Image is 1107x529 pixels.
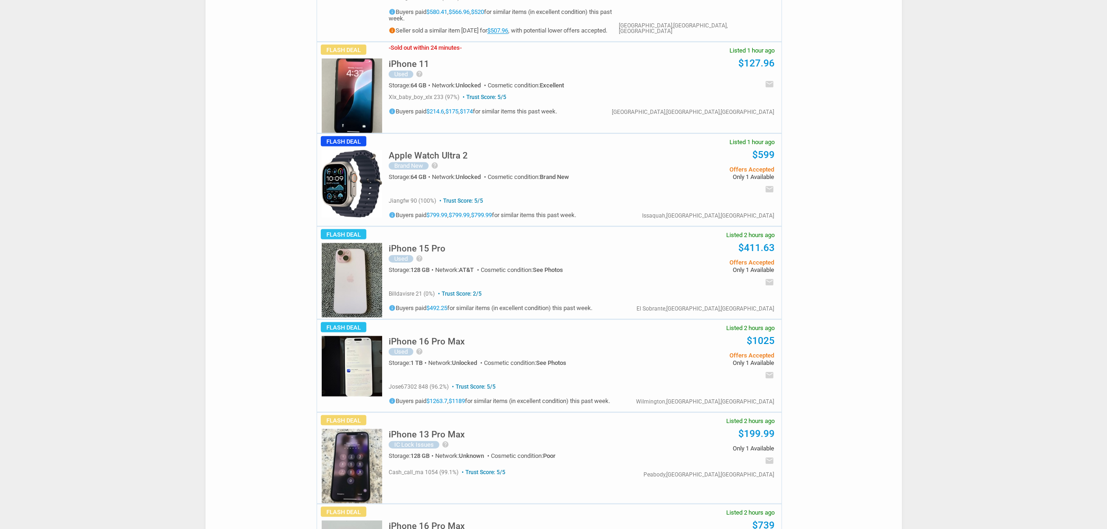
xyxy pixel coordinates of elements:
[726,232,775,238] span: Listed 2 hours ago
[460,469,505,476] span: Trust Score: 5/5
[460,108,473,115] a: $174
[389,212,576,218] h5: Buyers paid , , for similar items this past week.
[389,162,429,170] div: Brand New
[642,213,774,218] div: Issaquah,[GEOGRAPHIC_DATA],[GEOGRAPHIC_DATA]
[738,428,775,439] a: $199.99
[321,136,366,146] span: Flash Deal
[322,243,382,317] img: s-l225.jpg
[389,432,465,439] a: iPhone 13 Pro Max
[431,162,438,169] i: help
[389,337,465,346] h5: iPhone 16 Pro Max
[321,507,366,517] span: Flash Deal
[426,212,447,219] a: $799.99
[726,509,775,516] span: Listed 2 hours ago
[543,452,556,459] span: Poor
[456,173,481,180] span: Unlocked
[533,266,563,273] span: See Photos
[411,82,426,89] span: 64 GB
[389,151,468,160] h5: Apple Watch Ultra 2
[481,267,563,273] div: Cosmetic condition:
[322,150,382,218] img: s-l225.jpg
[449,398,465,405] a: $1189
[411,266,430,273] span: 128 GB
[389,153,468,160] a: Apple Watch Ultra 2
[432,174,488,180] div: Network:
[643,472,774,477] div: Peabody,[GEOGRAPHIC_DATA],[GEOGRAPHIC_DATA]
[491,453,556,459] div: Cosmetic condition:
[321,45,366,55] span: Flash Deal
[411,359,423,366] span: 1 TB
[389,71,413,78] div: Used
[389,8,619,21] h5: Buyers paid , , for similar items (in excellent condition) this past week.
[321,322,366,332] span: Flash Deal
[726,418,775,424] span: Listed 2 hours ago
[460,44,462,51] span: -
[411,173,426,180] span: 64 GB
[442,441,449,448] i: help
[389,255,413,263] div: Used
[426,108,444,115] a: $214.6
[426,9,447,16] a: $580.41
[389,304,592,311] h5: Buyers paid for similar items (in excellent condition) this past week.
[435,453,491,459] div: Network:
[634,445,774,451] span: Only 1 Available
[416,348,423,355] i: help
[437,198,483,204] span: Trust Score: 5/5
[321,229,366,239] span: Flash Deal
[389,27,619,34] h5: Seller sold a similar item [DATE] for , with potential lower offers accepted.
[426,398,447,405] a: $1263.7
[459,266,474,273] span: AT&T
[729,139,775,145] span: Listed 1 hour ago
[612,109,774,115] div: [GEOGRAPHIC_DATA],[GEOGRAPHIC_DATA],[GEOGRAPHIC_DATA]
[488,82,564,88] div: Cosmetic condition:
[456,82,481,89] span: Unlocked
[471,212,492,219] a: $799.99
[726,325,775,331] span: Listed 2 hours ago
[540,82,564,89] span: Excellent
[738,58,775,69] a: $127.96
[389,453,435,459] div: Storage:
[321,415,366,425] span: Flash Deal
[389,384,449,390] span: jose67302 848 (96.2%)
[540,173,569,180] span: Brand New
[471,9,484,16] a: $520
[322,59,382,133] img: s-l225.jpg
[389,45,462,51] h3: Sold out within 24 minutes
[322,336,382,397] img: s-l225.jpg
[389,212,396,218] i: info
[484,360,566,366] div: Cosmetic condition:
[738,242,775,253] a: $411.63
[428,360,484,366] div: Network:
[765,370,774,380] i: email
[449,212,470,219] a: $799.99
[389,108,396,115] i: info
[765,185,774,194] i: email
[765,278,774,287] i: email
[452,359,477,366] span: Unlocked
[389,360,428,366] div: Storage:
[389,397,610,404] h5: Buyers paid , for similar items (in excellent condition) this past week.
[389,397,396,404] i: info
[619,23,774,34] div: [GEOGRAPHIC_DATA],[GEOGRAPHIC_DATA],[GEOGRAPHIC_DATA]
[636,306,774,311] div: El Sobrante,[GEOGRAPHIC_DATA],[GEOGRAPHIC_DATA]
[389,430,465,439] h5: iPhone 13 Pro Max
[487,27,508,34] a: $507.96
[445,108,458,115] a: $175
[449,9,470,16] a: $566.96
[634,259,774,265] span: Offers Accepted
[389,94,459,100] span: xlx_baby_boy_xlx 233 (97%)
[765,456,774,465] i: email
[747,335,775,346] a: $1025
[459,452,484,459] span: Unknown
[536,359,566,366] span: See Photos
[432,82,488,88] div: Network:
[416,255,423,262] i: help
[389,291,435,297] span: billdavisre 21 (0%)
[634,352,774,358] span: Offers Accepted
[729,47,775,53] span: Listed 1 hour ago
[389,441,439,449] div: IC Lock Issues
[389,339,465,346] a: iPhone 16 Pro Max
[416,70,423,78] i: help
[634,174,774,180] span: Only 1 Available
[389,469,458,476] span: cash_call_ma 1054 (99.1%)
